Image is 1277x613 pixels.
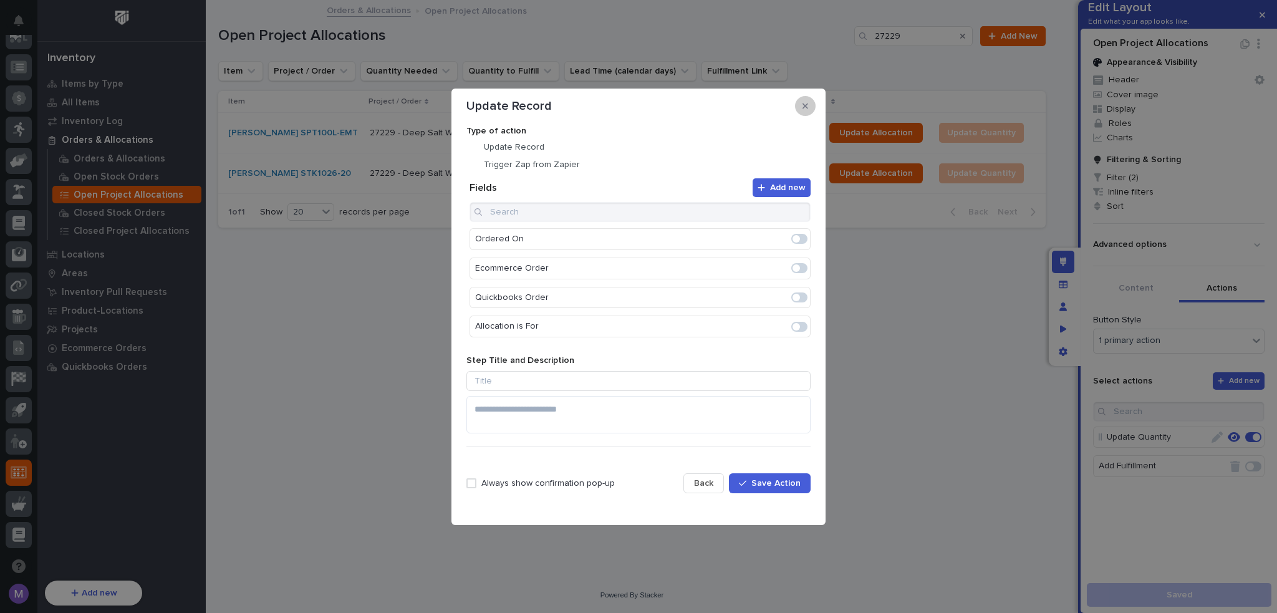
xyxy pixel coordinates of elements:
[78,158,88,168] div: 🔗
[39,301,101,311] span: [PERSON_NAME]
[751,479,801,488] span: Save Action
[481,478,615,489] p: Always show confirmation pop-up
[212,196,227,211] button: Start new chat
[484,160,580,170] p: Trigger Zap from Zapier
[25,268,35,278] img: 1736555164131-43832dd5-751b-4058-ba23-39d91318e5a0
[12,289,32,309] img: Matthew Hall
[12,193,35,215] img: 1736555164131-43832dd5-751b-4058-ba23-39d91318e5a0
[25,157,68,170] span: Help Docs
[475,316,789,337] p: Allocation is For
[729,473,811,493] button: Save Action
[90,157,159,170] span: Onboarding Call
[484,142,544,153] p: Update Record
[104,267,108,277] span: •
[475,287,789,308] p: Quickbooks Order
[193,233,227,248] button: See all
[110,267,136,277] span: [DATE]
[12,12,37,37] img: Stacker
[466,126,811,137] p: Type of action
[12,69,227,89] p: How can we help?
[475,258,789,279] p: Ecommerce Order
[104,301,108,311] span: •
[753,178,811,197] button: Add new
[466,371,811,391] input: Title
[12,49,227,69] p: Welcome 👋
[73,152,164,175] a: 🔗Onboarding Call
[42,193,205,205] div: Start new chat
[124,329,151,338] span: Pylon
[466,99,552,113] p: Update Record
[466,355,811,366] p: Step Title and Description
[12,236,84,246] div: Past conversations
[7,152,73,175] a: 📖Help Docs
[475,229,789,249] p: Ordered On
[683,473,724,493] button: Back
[770,183,806,192] span: Add new
[470,182,753,194] h2: Fields
[42,205,158,215] div: We're available if you need us!
[88,328,151,338] a: Powered byPylon
[470,202,811,222] input: Search
[39,267,101,277] span: [PERSON_NAME]
[12,255,32,275] img: Brittany
[694,479,713,488] span: Back
[12,158,22,168] div: 📖
[110,301,136,311] span: [DATE]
